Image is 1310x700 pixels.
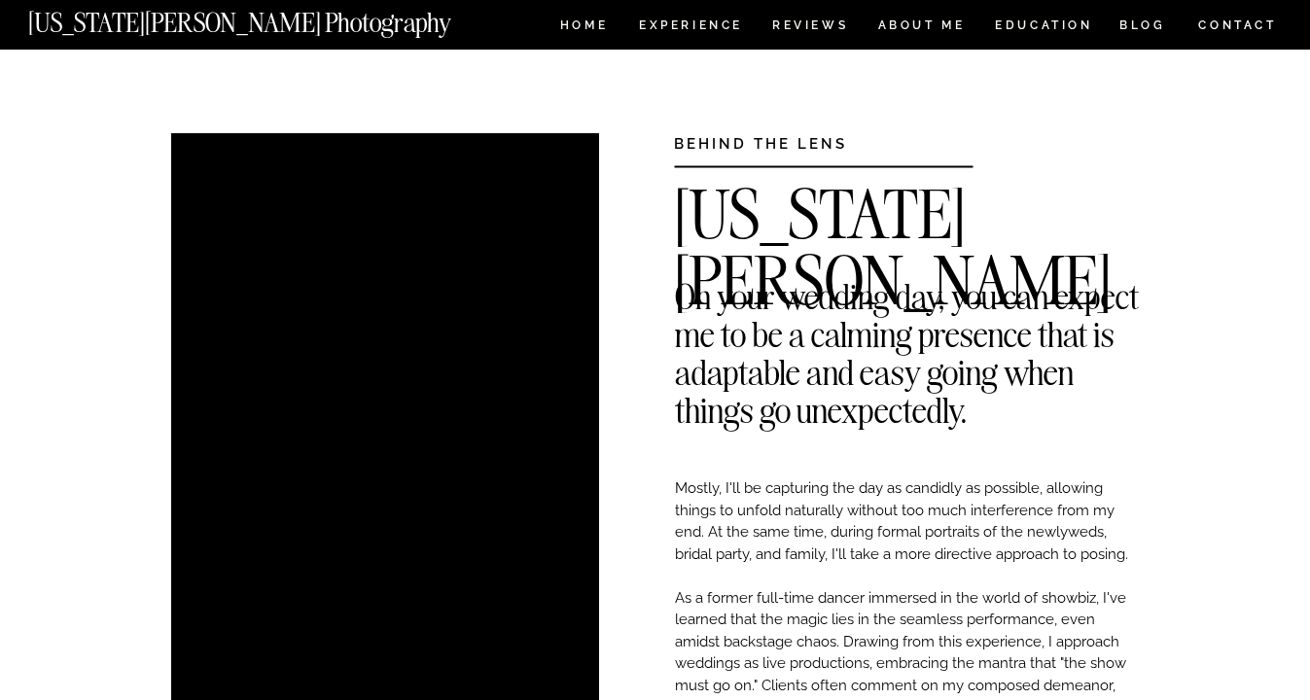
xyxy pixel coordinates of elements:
[639,19,741,36] a: Experience
[772,19,845,36] a: REVIEWS
[1119,19,1166,36] a: BLOG
[674,133,912,148] h3: BEHIND THE LENS
[674,182,1140,211] h2: [US_STATE][PERSON_NAME]
[1197,15,1278,36] a: CONTACT
[28,10,516,26] a: [US_STATE][PERSON_NAME] Photography
[675,277,1140,306] h2: On your wedding day, you can expect me to be a calming presence that is adaptable and easy going ...
[877,19,966,36] a: ABOUT ME
[556,19,612,36] a: HOME
[993,19,1095,36] a: EDUCATION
